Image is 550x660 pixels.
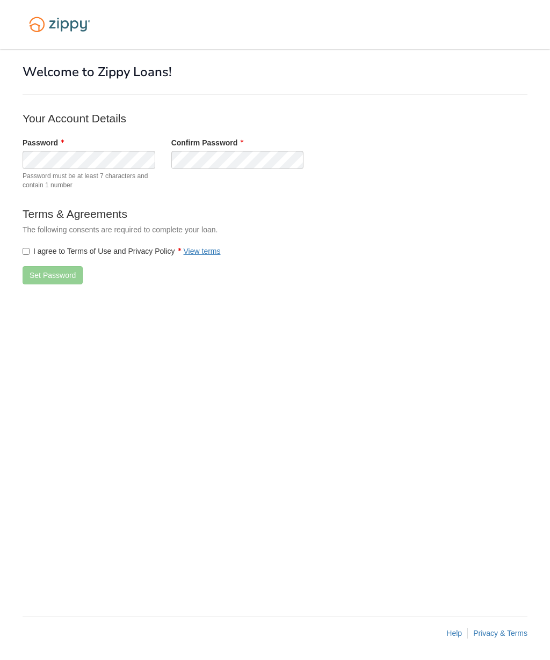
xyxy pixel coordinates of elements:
p: The following consents are required to complete your loan. [23,224,452,235]
label: Password [23,137,64,148]
p: Your Account Details [23,111,452,126]
a: View terms [184,247,221,255]
input: I agree to Terms of Use and Privacy PolicyView terms [23,248,30,255]
p: Terms & Agreements [23,206,452,222]
a: Privacy & Terms [473,629,527,637]
a: Help [446,629,462,637]
img: Logo [23,12,97,37]
span: Password must be at least 7 characters and contain 1 number [23,172,155,190]
input: Verify Password [171,151,304,169]
label: I agree to Terms of Use and Privacy Policy [23,246,221,256]
h1: Welcome to Zippy Loans! [23,65,527,79]
label: Confirm Password [171,137,244,148]
button: Set Password [23,266,83,284]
